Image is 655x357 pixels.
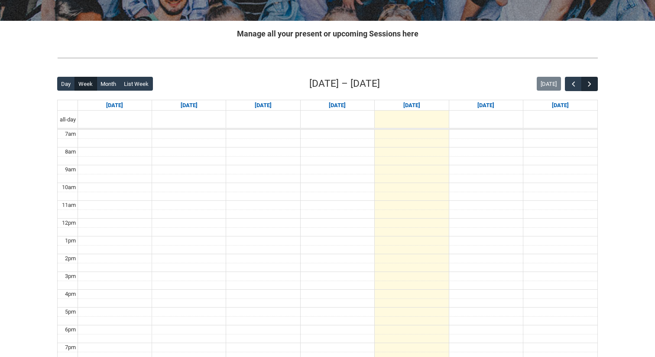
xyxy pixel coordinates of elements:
a: Go to September 13, 2025 [550,100,571,111]
div: 12pm [60,219,78,227]
a: Go to September 9, 2025 [253,100,273,111]
div: 7pm [63,343,78,352]
button: List Week [120,77,153,91]
button: Previous Week [565,77,581,91]
span: all-day [58,115,78,124]
img: REDU_GREY_LINE [57,53,598,62]
div: 6pm [63,325,78,334]
button: Week [75,77,97,91]
h2: Manage all your present or upcoming Sessions here [57,28,598,39]
div: 10am [60,183,78,192]
button: [DATE] [537,77,561,91]
div: 2pm [63,254,78,263]
a: Go to September 11, 2025 [402,100,422,111]
a: Go to September 8, 2025 [179,100,199,111]
h2: [DATE] – [DATE] [309,76,380,91]
div: 5pm [63,308,78,316]
button: Next Week [581,77,598,91]
div: 11am [60,201,78,210]
div: 9am [63,165,78,174]
div: 7am [63,130,78,138]
button: Month [97,77,120,91]
a: Go to September 10, 2025 [327,100,347,111]
div: 3pm [63,272,78,281]
div: 4pm [63,290,78,298]
div: 8am [63,147,78,156]
a: Go to September 12, 2025 [476,100,496,111]
div: 1pm [63,236,78,245]
button: Day [57,77,75,91]
a: Go to September 7, 2025 [104,100,125,111]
